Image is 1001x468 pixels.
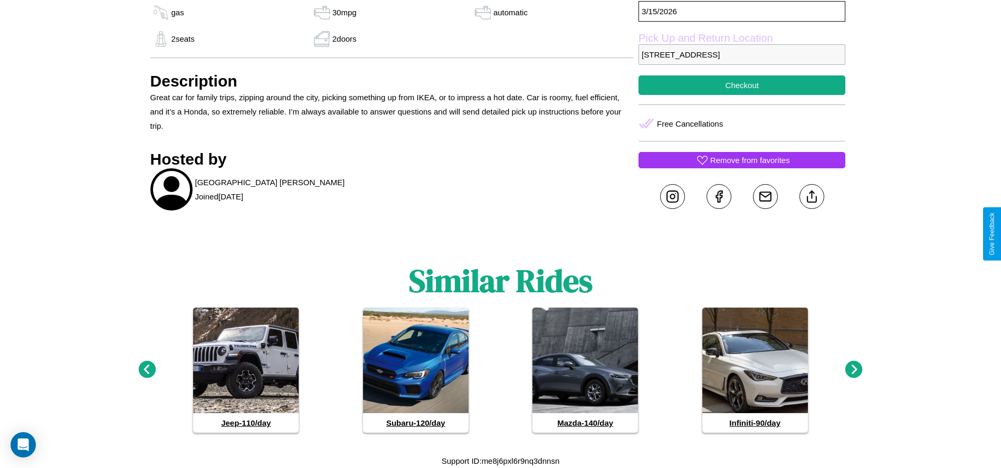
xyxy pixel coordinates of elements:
[11,432,36,457] div: Open Intercom Messenger
[171,5,184,20] p: gas
[532,308,638,433] a: Mazda-140/day
[638,1,845,22] p: 3 / 15 / 2026
[442,454,559,468] p: Support ID: me8j6pxl6r9nq3dnnsn
[702,308,808,433] a: Infiniti-90/day
[195,189,243,204] p: Joined [DATE]
[193,308,299,433] a: Jeep-110/day
[638,152,845,168] button: Remove from favorites
[311,5,332,21] img: gas
[150,90,634,133] p: Great car for family trips, zipping around the city, picking something up from IKEA, or to impres...
[171,32,195,46] p: 2 seats
[710,153,790,167] p: Remove from favorites
[150,31,171,47] img: gas
[638,44,845,65] p: [STREET_ADDRESS]
[193,413,299,433] h4: Jeep - 110 /day
[332,32,357,46] p: 2 doors
[532,413,638,433] h4: Mazda - 140 /day
[409,259,593,302] h1: Similar Rides
[363,308,469,433] a: Subaru-120/day
[493,5,528,20] p: automatic
[150,150,634,168] h3: Hosted by
[195,175,345,189] p: [GEOGRAPHIC_DATA] [PERSON_NAME]
[150,5,171,21] img: gas
[702,413,808,433] h4: Infiniti - 90 /day
[311,31,332,47] img: gas
[332,5,357,20] p: 30 mpg
[657,117,723,131] p: Free Cancellations
[638,32,845,44] label: Pick Up and Return Location
[638,75,845,95] button: Checkout
[363,413,469,433] h4: Subaru - 120 /day
[988,213,996,255] div: Give Feedback
[472,5,493,21] img: gas
[150,72,634,90] h3: Description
